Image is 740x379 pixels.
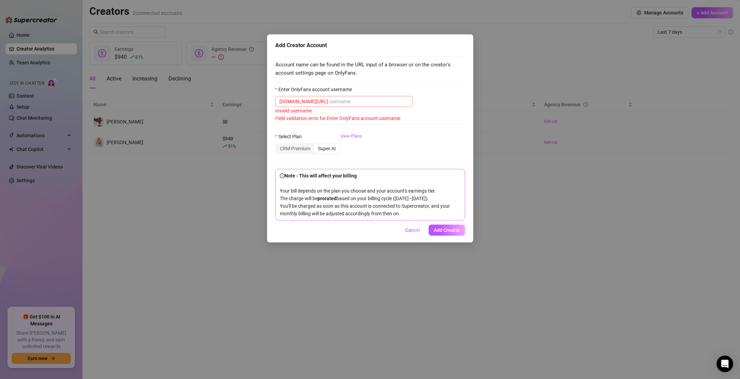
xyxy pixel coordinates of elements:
span: [DOMAIN_NAME][URL] [279,98,328,105]
button: Add Creator [429,225,465,236]
span: Add Creator [434,227,460,233]
a: View Plans [340,133,362,160]
div: Field validation error for Enter OnlyFans account username [275,115,465,122]
strong: Note - This will affect your billing [280,173,357,178]
b: prorated [318,196,336,201]
span: info-circle [280,173,285,178]
span: Cancel [405,227,420,233]
div: segmented control [275,143,340,154]
span: Account name can be found in the URL input of a browser or on the creator's account settings page... [275,61,465,77]
span: Your bill depends on the plan you choose and your account's earnings tier. The charge will be bas... [280,173,450,216]
div: Add Creator Account [275,41,465,50]
div: CRM Premium [276,144,314,153]
div: Open Intercom Messenger [717,356,733,372]
label: Enter OnlyFans account username [275,86,356,93]
div: Super AI [314,144,340,153]
label: Select Plan [275,133,306,140]
div: Invalid username [275,107,465,115]
button: Cancel [400,225,426,236]
input: Enter OnlyFans account username [329,98,409,105]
